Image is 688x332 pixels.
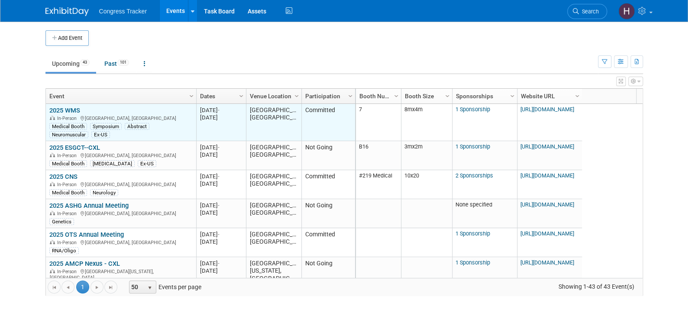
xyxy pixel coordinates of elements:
span: select [146,284,153,291]
div: [DATE] [200,180,242,187]
span: Column Settings [347,93,354,100]
td: B16 [356,141,401,170]
div: [DATE] [200,151,242,158]
div: Medical Booth [49,123,87,130]
img: Heather Jones [618,3,635,19]
a: 1 Sponsorship [455,143,490,150]
div: RNA/Oligo [49,247,79,254]
div: [DATE] [200,106,242,114]
a: Column Settings [443,89,452,102]
div: Medical Booth [49,160,87,167]
span: Column Settings [574,93,581,100]
img: In-Person Event [50,211,55,215]
span: 50 [129,281,144,293]
a: Upcoming43 [45,55,96,72]
a: Go to the previous page [61,280,74,293]
img: In-Person Event [50,182,55,186]
div: [DATE] [200,260,242,267]
a: 2025 ASHG Annual Meeting [49,202,129,210]
a: Column Settings [391,89,401,102]
span: Go to the previous page [65,284,71,291]
div: Neurology [90,189,118,196]
span: Column Settings [444,93,451,100]
td: Committed [301,228,355,257]
td: [GEOGRAPHIC_DATA][US_STATE], [GEOGRAPHIC_DATA] [246,257,301,292]
div: [GEOGRAPHIC_DATA][US_STATE], [GEOGRAPHIC_DATA] [49,268,192,280]
a: 2025 WMS [49,106,80,114]
img: In-Person Event [50,269,55,273]
td: #219 Medical [356,170,401,199]
div: [GEOGRAPHIC_DATA], [GEOGRAPHIC_DATA] [49,181,192,188]
div: [DATE] [200,267,242,274]
td: 3mx2m [401,141,452,170]
span: Events per page [118,280,210,293]
a: Go to the first page [48,280,61,293]
span: 43 [80,59,90,66]
a: 1 Sponsorship [455,106,490,113]
span: Go to the next page [94,284,100,291]
img: In-Person Event [50,240,55,244]
span: - [218,144,220,151]
td: [GEOGRAPHIC_DATA], [GEOGRAPHIC_DATA] [246,104,301,141]
td: [GEOGRAPHIC_DATA], [GEOGRAPHIC_DATA] [246,141,301,170]
a: Website URL [521,89,576,103]
div: [DATE] [200,209,242,216]
div: [DATE] [200,231,242,238]
a: 2025 AMCP Nexus - CXL [49,260,120,268]
td: Not Going [301,199,355,228]
a: Column Settings [236,89,246,102]
button: Add Event [45,30,89,46]
a: Booth Size [405,89,446,103]
a: Past101 [98,55,136,72]
div: Ex-US [138,160,156,167]
span: - [218,260,220,267]
div: [GEOGRAPHIC_DATA], [GEOGRAPHIC_DATA] [49,114,192,122]
div: [GEOGRAPHIC_DATA], [GEOGRAPHIC_DATA] [49,210,192,217]
td: Committed [301,170,355,199]
span: 101 [117,59,129,66]
div: Medical Booth [49,189,87,196]
td: Committed [301,104,355,141]
span: Congress Tracker [99,8,147,15]
div: [DATE] [200,114,242,121]
a: Participation [305,89,349,103]
span: In-Person [57,211,79,216]
span: Column Settings [393,93,400,100]
span: In-Person [57,116,79,121]
div: [GEOGRAPHIC_DATA], [GEOGRAPHIC_DATA] [49,151,192,159]
span: - [218,107,220,113]
a: [URL][DOMAIN_NAME] [520,106,574,113]
span: Go to the first page [51,284,58,291]
a: Column Settings [572,89,582,102]
span: Column Settings [238,93,245,100]
span: - [218,231,220,238]
a: Venue Location [250,89,296,103]
a: 1 Sponsorship [455,230,490,237]
a: Column Settings [346,89,355,102]
td: [GEOGRAPHIC_DATA], [GEOGRAPHIC_DATA] [246,199,301,228]
a: Column Settings [292,89,301,102]
div: [DATE] [200,144,242,151]
td: 10x20 [401,170,452,199]
span: - [218,202,220,209]
span: Go to the last page [107,284,114,291]
a: Event [49,89,191,103]
a: Column Settings [187,89,196,102]
a: [URL][DOMAIN_NAME] [520,143,574,150]
span: In-Person [57,269,79,274]
a: 2 Sponsorships [455,172,493,179]
div: [DATE] [200,173,242,180]
div: [DATE] [200,238,242,245]
a: [URL][DOMAIN_NAME] [520,259,574,266]
div: Genetics [49,218,74,225]
a: Search [567,4,607,19]
div: [MEDICAL_DATA] [90,160,135,167]
td: [GEOGRAPHIC_DATA], [GEOGRAPHIC_DATA] [246,228,301,257]
span: 1 [76,280,89,293]
td: 8mx4m [401,104,452,141]
a: Go to the next page [90,280,103,293]
td: [GEOGRAPHIC_DATA], [GEOGRAPHIC_DATA] [246,170,301,199]
td: Not Going [301,257,355,292]
a: Booth Number [359,89,395,103]
td: Not Going [301,141,355,170]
